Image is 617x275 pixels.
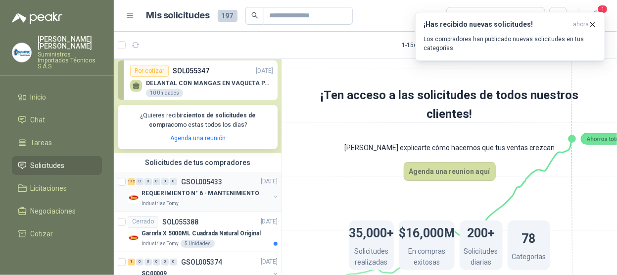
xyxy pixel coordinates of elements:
p: Garrafa X 5000ML Cuadrada Natural Original [142,229,261,238]
p: Suministros Importados Técnicos S.A.S [38,52,102,69]
p: ¿Quieres recibir como estas todos los días? [124,111,272,130]
a: Por cotizarSOL055347[DATE] DELANTAL CON MANGAS EN VAQUETA PARA SOLDADOR10 Unidades [118,60,278,100]
a: 172 0 0 0 0 0 GSOL005433[DATE] Company LogoREQUERIMIENTO N° 6 - MANTENIMIENTOIndustrias Tomy [128,176,280,208]
h1: 35,000+ [349,221,394,243]
b: cientos de solicitudes de compra [149,112,256,128]
div: 0 [161,178,169,185]
img: Logo peakr [12,12,62,24]
div: 0 [170,259,177,266]
div: Cerrado [128,216,158,228]
a: Chat [12,110,102,129]
div: 5 Unidades [181,240,215,248]
div: 1 - 15 de 15 [402,37,459,53]
p: Solicitudes diarias [460,246,503,270]
div: Todas [453,10,474,21]
span: 197 [218,10,237,22]
div: 0 [144,178,152,185]
div: 10 Unidades [146,89,183,97]
div: 0 [136,259,143,266]
p: GSOL005374 [181,259,222,266]
span: Licitaciones [31,183,67,194]
a: Tareas [12,133,102,152]
div: 0 [170,178,177,185]
a: CerradoSOL055388[DATE] Company LogoGarrafa X 5000ML Cuadrada Natural OriginalIndustrias Tomy5 Uni... [114,212,282,252]
p: SOL055388 [162,219,198,225]
button: ¡Has recibido nuevas solicitudes!ahora Los compradores han publicado nuevas solicitudes en tus ca... [415,12,605,61]
div: 0 [161,259,169,266]
p: Categorías [512,251,546,265]
div: 0 [144,259,152,266]
a: Agenda una reunión [170,135,226,142]
div: 1 [128,259,135,266]
h1: Mis solicitudes [146,8,210,23]
p: Industrias Tomy [142,240,179,248]
span: Negociaciones [31,206,76,217]
div: Solicitudes de tus compradores [114,153,282,172]
button: Agenda una reunion aquí [404,162,496,181]
div: 0 [136,178,143,185]
div: 0 [153,259,160,266]
div: 0 [153,178,160,185]
img: Company Logo [128,232,140,244]
h1: 78 [522,226,536,248]
p: [DATE] [261,257,278,267]
p: Solicitudes realizadas [349,246,394,270]
span: Inicio [31,92,47,103]
p: [DATE] [256,66,273,76]
a: Cotizar [12,224,102,243]
a: Negociaciones [12,202,102,220]
button: 1 [587,7,605,25]
h3: ¡Has recibido nuevas solicitudes! [424,20,569,29]
h1: $16,000M [399,221,455,243]
span: ahora [573,20,589,29]
p: En compras exitosas [399,246,455,270]
span: Cotizar [31,228,53,239]
img: Company Logo [128,192,140,204]
a: Licitaciones [12,179,102,198]
img: Company Logo [12,43,31,62]
p: SOL055347 [173,65,209,76]
p: DELANTAL CON MANGAS EN VAQUETA PARA SOLDADOR [146,80,273,87]
p: [DATE] [261,217,278,226]
span: Tareas [31,137,52,148]
p: [PERSON_NAME] [PERSON_NAME] [38,36,102,50]
a: Inicio [12,88,102,107]
a: Solicitudes [12,156,102,175]
span: Solicitudes [31,160,65,171]
p: Industrias Tomy [142,200,179,208]
div: Por cotizar [130,65,169,77]
span: 1 [597,4,608,14]
p: REQUERIMIENTO N° 6 - MANTENIMIENTO [142,189,259,198]
p: Los compradores han publicado nuevas solicitudes en tus categorías. [424,35,597,53]
div: 172 [128,178,135,185]
span: Chat [31,114,46,125]
span: search [251,12,258,19]
p: [DATE] [261,177,278,186]
p: GSOL005433 [181,178,222,185]
h1: 200+ [467,221,495,243]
